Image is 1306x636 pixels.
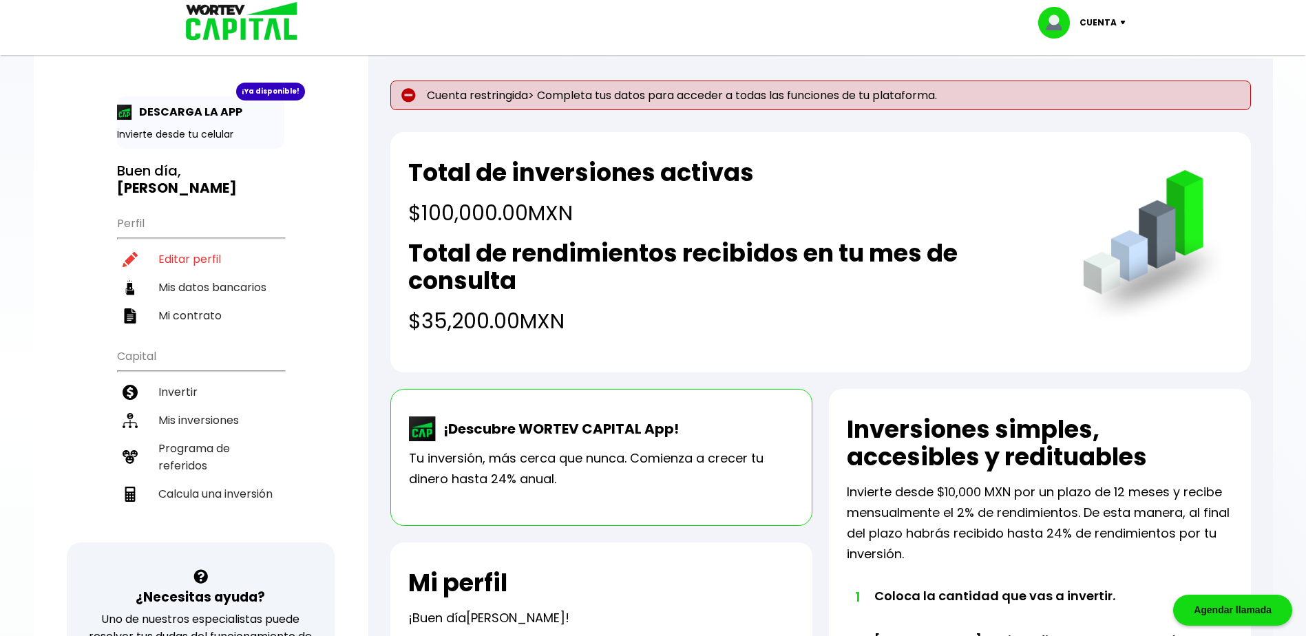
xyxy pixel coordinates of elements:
[117,162,284,197] h3: Buen día,
[123,449,138,465] img: recomiendanos-icon.9b8e9327.svg
[408,159,754,187] h2: Total de inversiones activas
[123,413,138,428] img: inversiones-icon.6695dc30.svg
[123,252,138,267] img: editar-icon.952d3147.svg
[117,245,284,273] a: Editar perfil
[132,103,242,120] p: DESCARGA LA APP
[117,208,284,330] ul: Perfil
[466,609,565,626] span: [PERSON_NAME]
[123,280,138,295] img: datos-icon.10cf9172.svg
[117,406,284,434] a: Mis inversiones
[408,569,507,597] h2: Mi perfil
[847,416,1233,471] h2: Inversiones simples, accesibles y redituables
[1038,7,1079,39] img: profile-image
[123,487,138,502] img: calculadora-icon.17d418c4.svg
[117,378,284,406] a: Invertir
[117,434,284,480] a: Programa de referidos
[409,416,436,441] img: wortev-capital-app-icon
[136,587,265,607] h3: ¿Necesitas ayuda?
[1173,595,1292,626] div: Agendar llamada
[123,385,138,400] img: invertir-icon.b3b967d7.svg
[117,301,284,330] a: Mi contrato
[1117,21,1135,25] img: icon-down
[1079,12,1117,33] p: Cuenta
[408,608,569,628] p: ¡Buen día !
[401,88,416,103] img: error-circle.027baa21.svg
[1077,170,1233,326] img: grafica.516fef24.png
[117,127,284,142] p: Invierte desde tu celular
[408,306,1055,337] h4: $35,200.00 MXN
[236,83,305,100] div: ¡Ya disponible!
[847,482,1233,564] p: Invierte desde $10,000 MXN por un plazo de 12 meses y recibe mensualmente el 2% de rendimientos. ...
[408,198,754,229] h4: $100,000.00 MXN
[117,273,284,301] a: Mis datos bancarios
[436,418,679,439] p: ¡Descubre WORTEV CAPITAL App!
[117,105,132,120] img: app-icon
[117,341,284,542] ul: Capital
[390,81,1251,110] p: Cuenta restringida> Completa tus datos para acceder a todas las funciones de tu plataforma.
[408,240,1055,295] h2: Total de rendimientos recibidos en tu mes de consulta
[874,586,1194,631] li: Coloca la cantidad que vas a invertir.
[117,480,284,508] a: Calcula una inversión
[409,448,794,489] p: Tu inversión, más cerca que nunca. Comienza a crecer tu dinero hasta 24% anual.
[123,308,138,324] img: contrato-icon.f2db500c.svg
[854,586,861,607] span: 1
[117,178,237,198] b: [PERSON_NAME]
